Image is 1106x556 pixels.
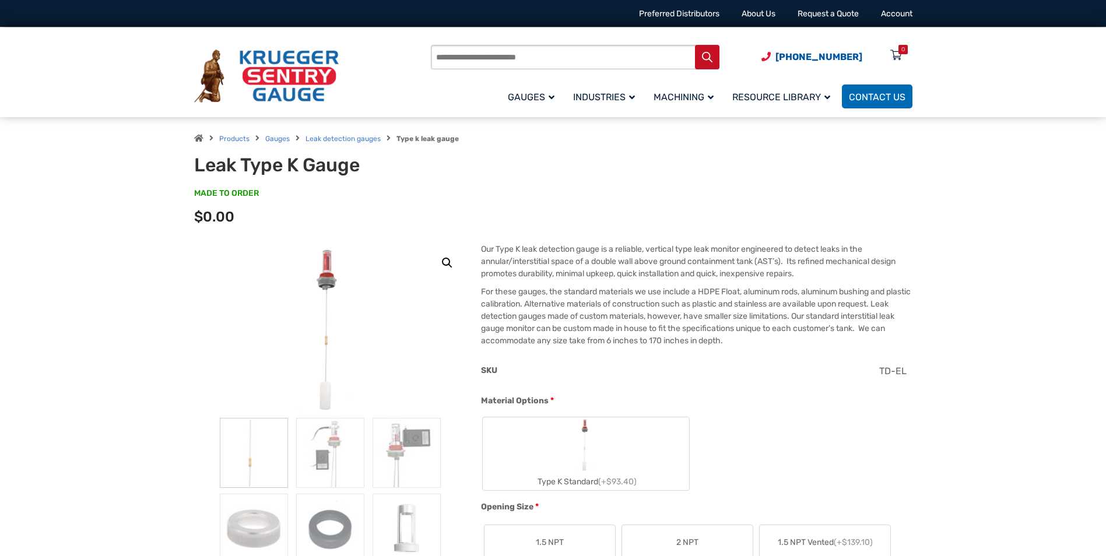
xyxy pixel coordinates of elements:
[879,365,907,376] span: TD-EL
[373,418,441,488] img: Leak Type K Gauge - Image 3
[265,135,290,143] a: Gauges
[396,135,459,143] strong: Type k leak gauge
[501,83,566,110] a: Gauges
[842,85,912,108] a: Contact Us
[550,395,554,407] abbr: required
[536,536,564,548] span: 1.5 NPT
[535,501,539,513] abbr: required
[194,154,482,176] h1: Leak Type K Gauge
[306,135,381,143] a: Leak detection gauges
[834,537,873,547] span: (+$139.10)
[798,9,859,19] a: Request a Quote
[219,135,250,143] a: Products
[481,396,549,406] span: Material Options
[483,417,689,490] label: Type K Standard
[483,473,689,490] div: Type K Standard
[220,418,288,488] img: Leak Detection Gauge
[481,502,533,512] span: Opening Size
[481,365,497,375] span: SKU
[437,252,458,273] a: View full-screen image gallery
[294,243,366,418] img: Leak Detection Gauge
[194,188,259,199] span: MADE TO ORDER
[725,83,842,110] a: Resource Library
[639,9,719,19] a: Preferred Distributors
[296,418,364,488] img: Leak Type K Gauge - Image 2
[647,83,725,110] a: Machining
[849,92,905,103] span: Contact Us
[573,92,635,103] span: Industries
[194,209,234,225] span: $0.00
[761,50,862,64] a: Phone Number (920) 434-8860
[775,51,862,62] span: [PHONE_NUMBER]
[574,417,597,473] img: Leak Detection Gauge
[676,536,698,548] span: 2 NPT
[194,50,339,103] img: Krueger Sentry Gauge
[598,477,637,487] span: (+$93.40)
[508,92,554,103] span: Gauges
[654,92,714,103] span: Machining
[778,536,873,548] span: 1.5 NPT Vented
[566,83,647,110] a: Industries
[901,45,905,54] div: 0
[881,9,912,19] a: Account
[742,9,775,19] a: About Us
[481,286,912,347] p: For these gauges, the standard materials we use include a HDPE Float, aluminum rods, aluminum bus...
[732,92,830,103] span: Resource Library
[481,243,912,280] p: Our Type K leak detection gauge is a reliable, vertical type leak monitor engineered to detect le...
